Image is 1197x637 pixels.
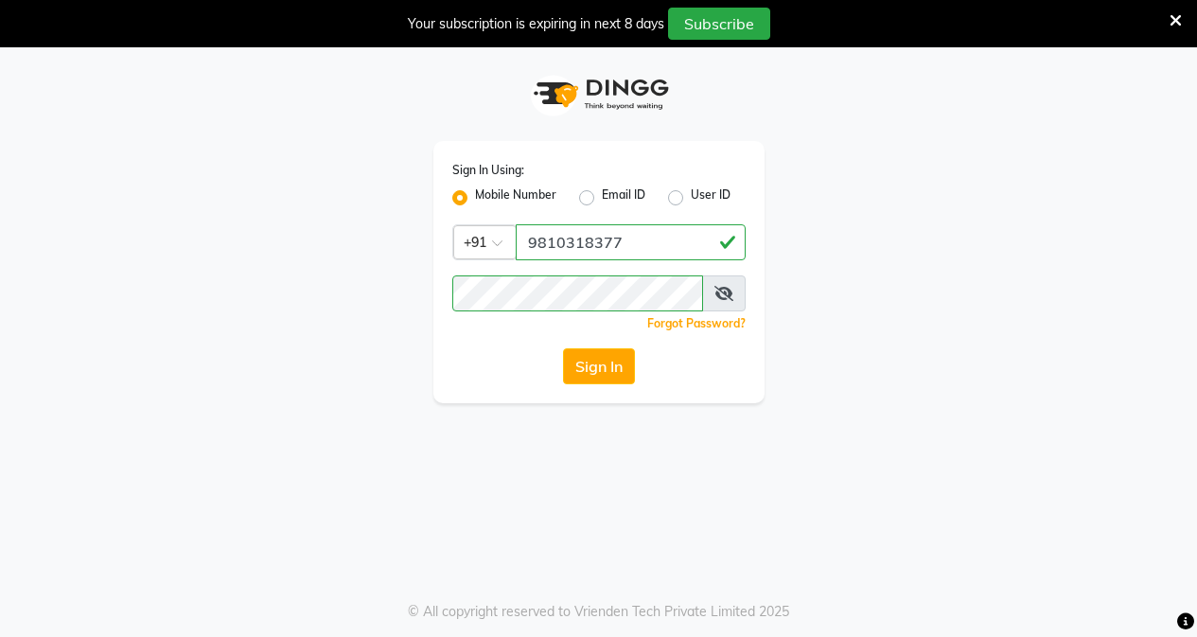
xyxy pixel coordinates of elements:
label: Sign In Using: [452,162,524,179]
label: Mobile Number [475,186,556,209]
div: Your subscription is expiring in next 8 days [408,14,664,34]
a: Forgot Password? [647,316,746,330]
label: User ID [691,186,731,209]
input: Username [516,224,746,260]
button: Subscribe [668,8,770,40]
img: logo1.svg [523,66,675,122]
input: Username [452,275,703,311]
label: Email ID [602,186,645,209]
button: Sign In [563,348,635,384]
